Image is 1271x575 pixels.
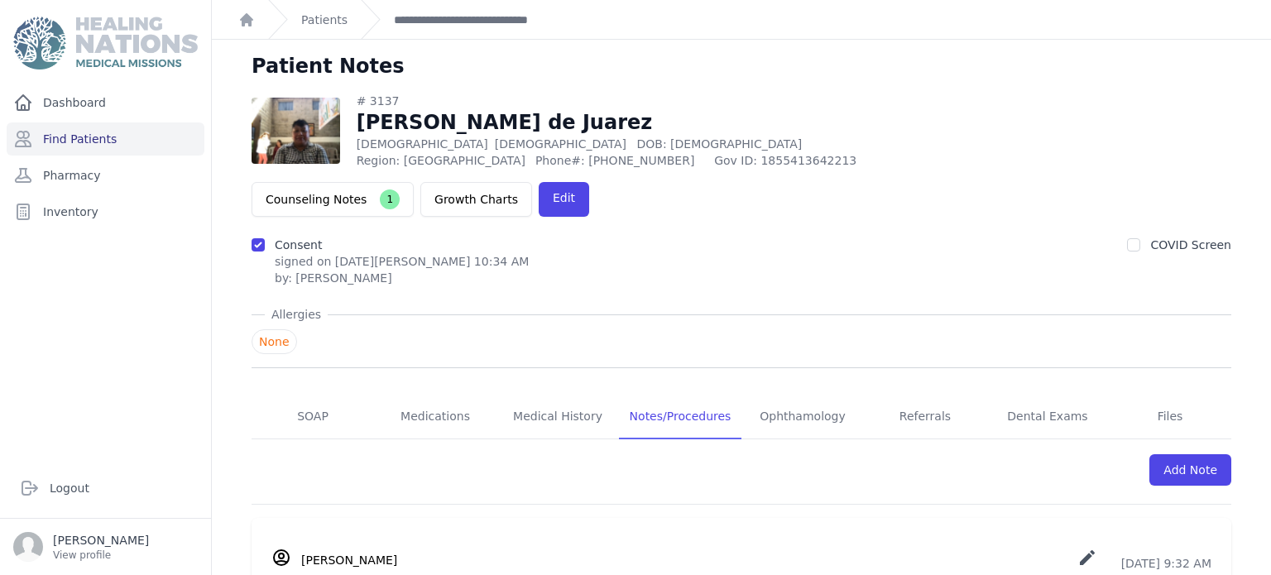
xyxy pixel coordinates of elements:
[7,195,204,228] a: Inventory
[496,395,619,439] a: Medical History
[864,395,986,439] a: Referrals
[535,152,704,169] span: Phone#: [PHONE_NUMBER]
[357,136,894,152] p: [DEMOGRAPHIC_DATA]
[1077,557,1101,570] a: create
[357,109,894,136] h1: [PERSON_NAME] de Juarez
[1109,395,1231,439] a: Files
[252,395,374,439] a: SOAP
[7,86,204,119] a: Dashboard
[252,395,1231,439] nav: Tabs
[7,122,204,156] a: Find Patients
[252,182,414,217] button: Counseling Notes1
[741,395,864,439] a: Ophthamology
[1077,548,1097,568] i: create
[495,137,626,151] span: [DEMOGRAPHIC_DATA]
[275,253,529,270] p: signed on [DATE][PERSON_NAME] 10:34 AM
[357,152,525,169] span: Region: [GEOGRAPHIC_DATA]
[13,17,197,69] img: Medical Missions EMR
[380,189,400,209] span: 1
[53,532,149,549] p: [PERSON_NAME]
[13,532,198,562] a: [PERSON_NAME] View profile
[714,152,893,169] span: Gov ID: 1855413642213
[619,395,741,439] a: Notes/Procedures
[986,395,1109,439] a: Dental Exams
[265,306,328,323] span: Allergies
[275,270,529,286] div: by: [PERSON_NAME]
[252,329,297,354] span: None
[252,98,340,164] img: AD7dnd9l2raXAAAAJXRFWHRkYXRlOmNyZWF0ZQAyMDI0LTAyLTA2VDAxOjMyOjQ2KzAwOjAw0APOngAAACV0RVh0ZGF0ZTptb...
[252,53,405,79] h1: Patient Notes
[1149,454,1231,486] a: Add Note
[636,137,802,151] span: DOB: [DEMOGRAPHIC_DATA]
[1150,238,1231,252] label: COVID Screen
[275,238,322,252] label: Consent
[1077,548,1211,572] p: [DATE] 9:32 AM
[357,93,894,109] div: # 3137
[13,472,198,505] a: Logout
[53,549,149,562] p: View profile
[301,12,348,28] a: Patients
[301,552,397,568] h3: [PERSON_NAME]
[539,182,589,217] a: Edit
[420,182,532,217] a: Growth Charts
[7,159,204,192] a: Pharmacy
[374,395,496,439] a: Medications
